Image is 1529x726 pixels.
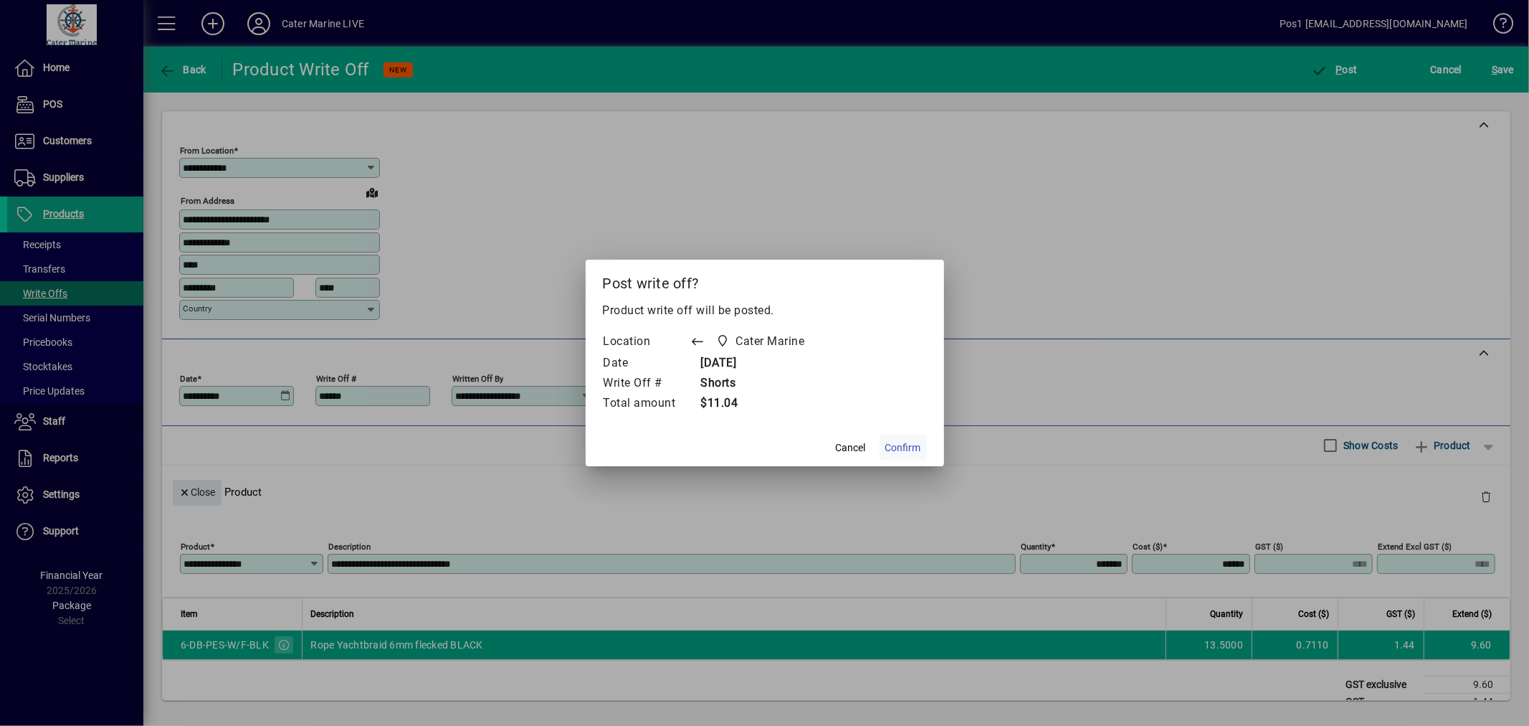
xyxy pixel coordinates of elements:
[836,440,866,456] span: Cancel
[885,440,921,456] span: Confirm
[603,374,690,394] td: Write Off #
[713,331,811,352] span: Cater Marine
[603,331,690,354] td: Location
[690,354,832,374] td: [DATE]
[603,302,927,319] p: Product write off will be posted.
[736,333,805,350] span: Cater Marine
[603,394,690,414] td: Total amount
[586,260,944,301] h2: Post write off?
[828,435,874,461] button: Cancel
[690,374,832,394] td: Shorts
[690,394,832,414] td: $11.04
[880,435,927,461] button: Confirm
[603,354,690,374] td: Date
